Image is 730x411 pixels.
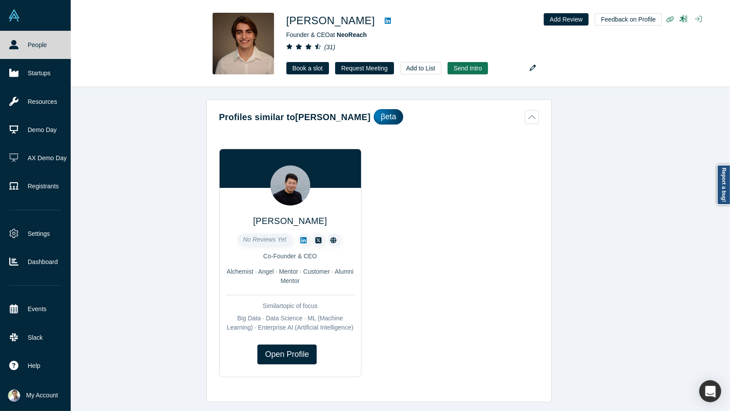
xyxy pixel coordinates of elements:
span: My Account [26,391,58,400]
button: Request Meeting [335,62,394,74]
h2: Profiles similar to [PERSON_NAME] [219,110,371,124]
i: ( 31 ) [324,44,335,51]
button: Feedback on Profile [595,13,662,26]
button: Add to List [400,62,441,74]
img: Jesse Leimgruber's Profile Image [213,13,274,74]
span: Big Data · Data Science · ML (Machine Learning) · Enterprise AI (Artificial Intelligence) [227,315,354,331]
span: No Reviews Yet [243,236,286,243]
button: Send Intro [448,62,488,74]
div: βeta [374,109,403,125]
div: Similar topic of focus [226,301,355,311]
span: Help [28,361,40,371]
button: Add Review [544,13,589,26]
span: Founder & CEO at [286,31,367,38]
span: Co-Founder & CEO [263,253,317,260]
a: Book a slot [286,62,329,74]
button: My Account [8,389,58,402]
h1: [PERSON_NAME] [286,13,375,29]
a: Report a bug! [717,165,730,205]
a: Open Profile [257,345,316,364]
img: Ravi Belani's Account [8,389,20,402]
img: Alchemist Vault Logo [8,9,20,22]
img: Chaoyu Yang's Profile Image [270,165,310,205]
div: Alchemist · Angel · Mentor · Customer · Alumni Mentor [226,267,355,286]
a: NeoReach [337,31,367,38]
button: Profiles similar to[PERSON_NAME]βeta [219,109,539,125]
a: [PERSON_NAME] [253,216,327,226]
